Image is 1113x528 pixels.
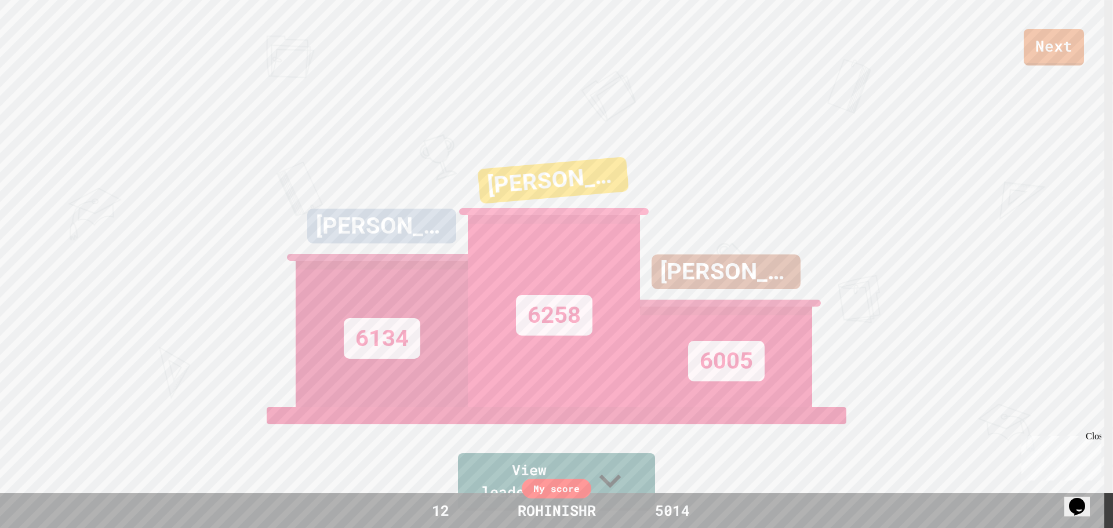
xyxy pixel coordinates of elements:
div: 6134 [344,318,420,359]
div: 12 [397,500,484,522]
div: 5014 [629,500,716,522]
div: [PERSON_NAME] [478,156,629,204]
iframe: chat widget [1017,431,1101,480]
div: Chat with us now!Close [5,5,80,74]
div: 6258 [516,295,592,336]
div: My score [522,479,591,498]
a: View leaderboard [458,453,655,511]
iframe: chat widget [1064,482,1101,516]
a: Next [1024,29,1084,65]
div: [PERSON_NAME] [307,209,456,243]
div: [PERSON_NAME] [652,254,801,289]
div: 6005 [688,341,765,381]
div: ROHINISHR [506,500,608,522]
